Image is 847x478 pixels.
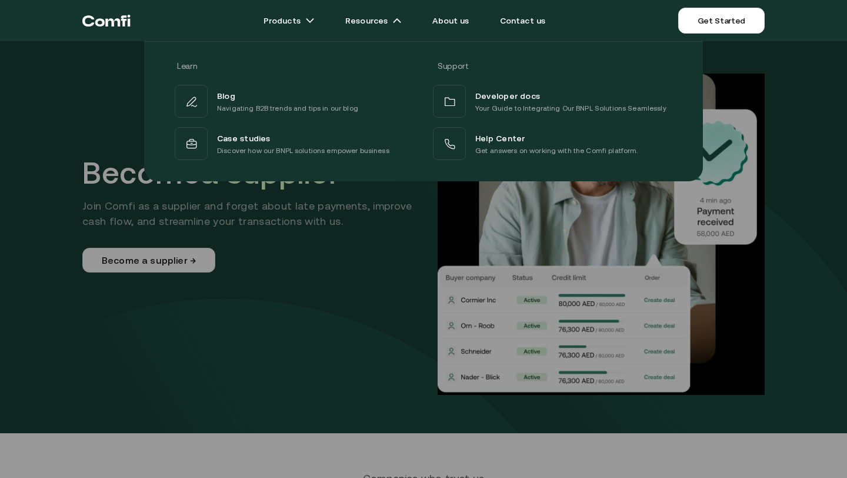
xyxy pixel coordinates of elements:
[177,61,197,71] span: Learn
[249,9,329,32] a: Productsarrow icons
[305,16,315,25] img: arrow icons
[172,125,416,162] a: Case studiesDiscover how our BNPL solutions empower business
[431,125,675,162] a: Help CenterGet answers on working with the Comfi platform.
[438,61,469,71] span: Support
[217,102,358,114] p: Navigating B2B trends and tips in our blog
[486,9,560,32] a: Contact us
[431,82,675,120] a: Developer docsYour Guide to Integrating Our BNPL Solutions Seamlessly
[331,9,416,32] a: Resourcesarrow icons
[82,3,131,38] a: Return to the top of the Comfi home page
[217,145,389,157] p: Discover how our BNPL solutions empower business
[217,131,271,145] span: Case studies
[418,9,483,32] a: About us
[475,88,540,102] span: Developer docs
[678,8,765,34] a: Get Started
[475,102,666,114] p: Your Guide to Integrating Our BNPL Solutions Seamlessly
[475,145,638,157] p: Get answers on working with the Comfi platform.
[217,88,235,102] span: Blog
[475,131,525,145] span: Help Center
[392,16,402,25] img: arrow icons
[172,82,416,120] a: BlogNavigating B2B trends and tips in our blog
